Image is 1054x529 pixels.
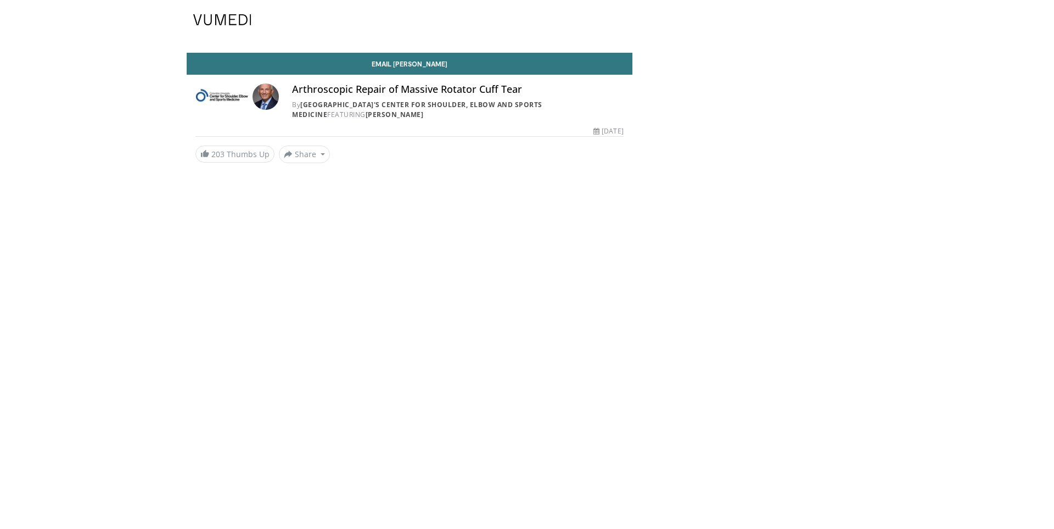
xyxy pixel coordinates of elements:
img: VuMedi Logo [193,14,251,25]
img: Avatar [253,83,279,110]
img: Columbia University's Center for Shoulder, Elbow and Sports Medicine [195,83,248,110]
h4: Arthroscopic Repair of Massive Rotator Cuff Tear [292,83,624,96]
a: [PERSON_NAME] [366,110,424,119]
button: Share [279,146,330,163]
span: 203 [211,149,225,159]
a: [GEOGRAPHIC_DATA]'s Center for Shoulder, Elbow and Sports Medicine [292,100,542,119]
div: By FEATURING [292,100,624,120]
a: 203 Thumbs Up [195,146,274,163]
a: Email [PERSON_NAME] [187,53,632,75]
div: [DATE] [593,126,623,136]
